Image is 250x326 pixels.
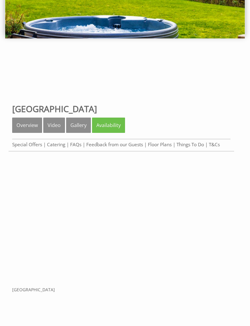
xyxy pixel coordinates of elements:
p: [GEOGRAPHIC_DATA] [12,287,230,292]
a: Catering [47,141,65,148]
a: FAQs [70,141,81,148]
iframe: Customer reviews powered by Trustpilot [4,51,246,97]
a: Special Offers [12,141,42,148]
a: Availability [92,118,125,133]
a: Gallery [66,118,91,133]
a: Feedback from our Guests [86,141,143,148]
a: [GEOGRAPHIC_DATA] [12,103,97,115]
a: Overview [12,118,42,133]
a: T&Cs [209,141,220,148]
a: Video [43,118,65,133]
a: Floor Plans [148,141,172,148]
a: Things To Do [177,141,204,148]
